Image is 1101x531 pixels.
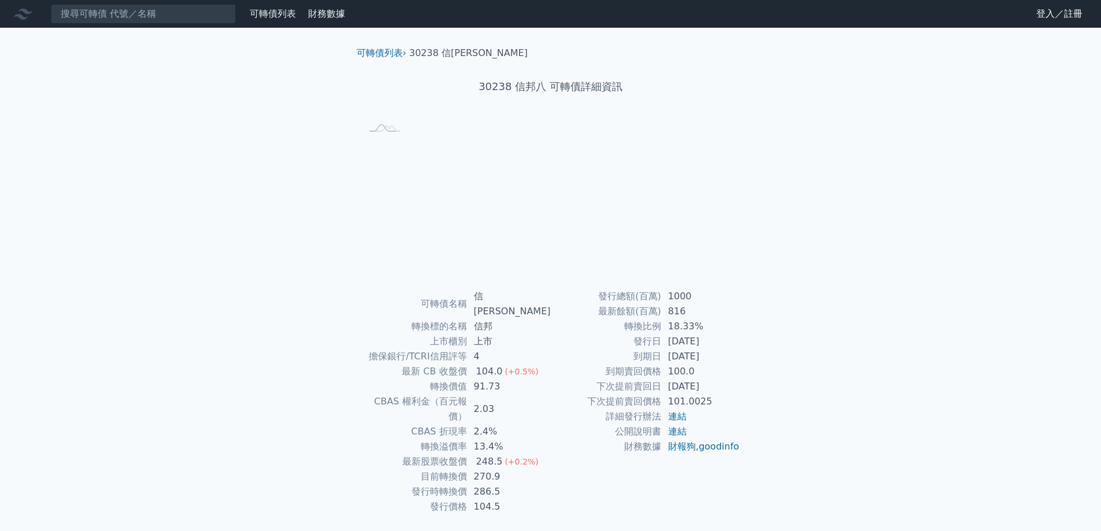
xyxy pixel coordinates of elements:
td: 可轉債名稱 [361,289,467,319]
td: 詳細發行辦法 [551,409,661,424]
td: 轉換價值 [361,379,467,394]
a: 財務數據 [308,8,345,19]
td: 270.9 [467,469,551,484]
td: 816 [661,304,740,319]
td: 下次提前賣回價格 [551,394,661,409]
td: CBAS 權利金（百元報價） [361,394,467,424]
a: 連結 [668,426,687,437]
span: (+0.2%) [505,457,538,466]
span: (+0.5%) [505,367,538,376]
a: 財報狗 [668,441,696,452]
a: 可轉債列表 [357,47,403,58]
td: 2.4% [467,424,551,439]
td: 發行日 [551,334,661,349]
td: [DATE] [661,349,740,364]
td: 104.5 [467,499,551,514]
td: 信[PERSON_NAME] [467,289,551,319]
td: 100.0 [661,364,740,379]
td: 上市櫃別 [361,334,467,349]
td: 轉換溢價率 [361,439,467,454]
td: 擔保銀行/TCRI信用評等 [361,349,467,364]
td: 目前轉換價 [361,469,467,484]
li: 30238 信[PERSON_NAME] [409,46,528,60]
td: 13.4% [467,439,551,454]
a: 登入／註冊 [1027,5,1092,23]
h1: 30238 信邦八 可轉債詳細資訊 [347,79,754,95]
td: 1000 [661,289,740,304]
td: 公開說明書 [551,424,661,439]
a: 可轉債列表 [250,8,296,19]
div: 104.0 [474,364,505,379]
td: CBAS 折現率 [361,424,467,439]
td: 4 [467,349,551,364]
td: 發行總額(百萬) [551,289,661,304]
td: 到期賣回價格 [551,364,661,379]
td: 信邦 [467,319,551,334]
a: 連結 [668,411,687,422]
td: [DATE] [661,379,740,394]
td: 最新 CB 收盤價 [361,364,467,379]
td: 下次提前賣回日 [551,379,661,394]
li: › [357,46,406,60]
td: 到期日 [551,349,661,364]
td: 轉換標的名稱 [361,319,467,334]
td: 最新餘額(百萬) [551,304,661,319]
td: 財務數據 [551,439,661,454]
td: 2.03 [467,394,551,424]
td: 上市 [467,334,551,349]
td: 91.73 [467,379,551,394]
td: 101.0025 [661,394,740,409]
td: 最新股票收盤價 [361,454,467,469]
iframe: Chat Widget [1043,476,1101,531]
td: [DATE] [661,334,740,349]
a: goodinfo [699,441,739,452]
td: 發行價格 [361,499,467,514]
td: , [661,439,740,454]
td: 18.33% [661,319,740,334]
td: 286.5 [467,484,551,499]
div: 248.5 [474,454,505,469]
td: 發行時轉換價 [361,484,467,499]
input: 搜尋可轉債 代號／名稱 [51,4,236,24]
td: 轉換比例 [551,319,661,334]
